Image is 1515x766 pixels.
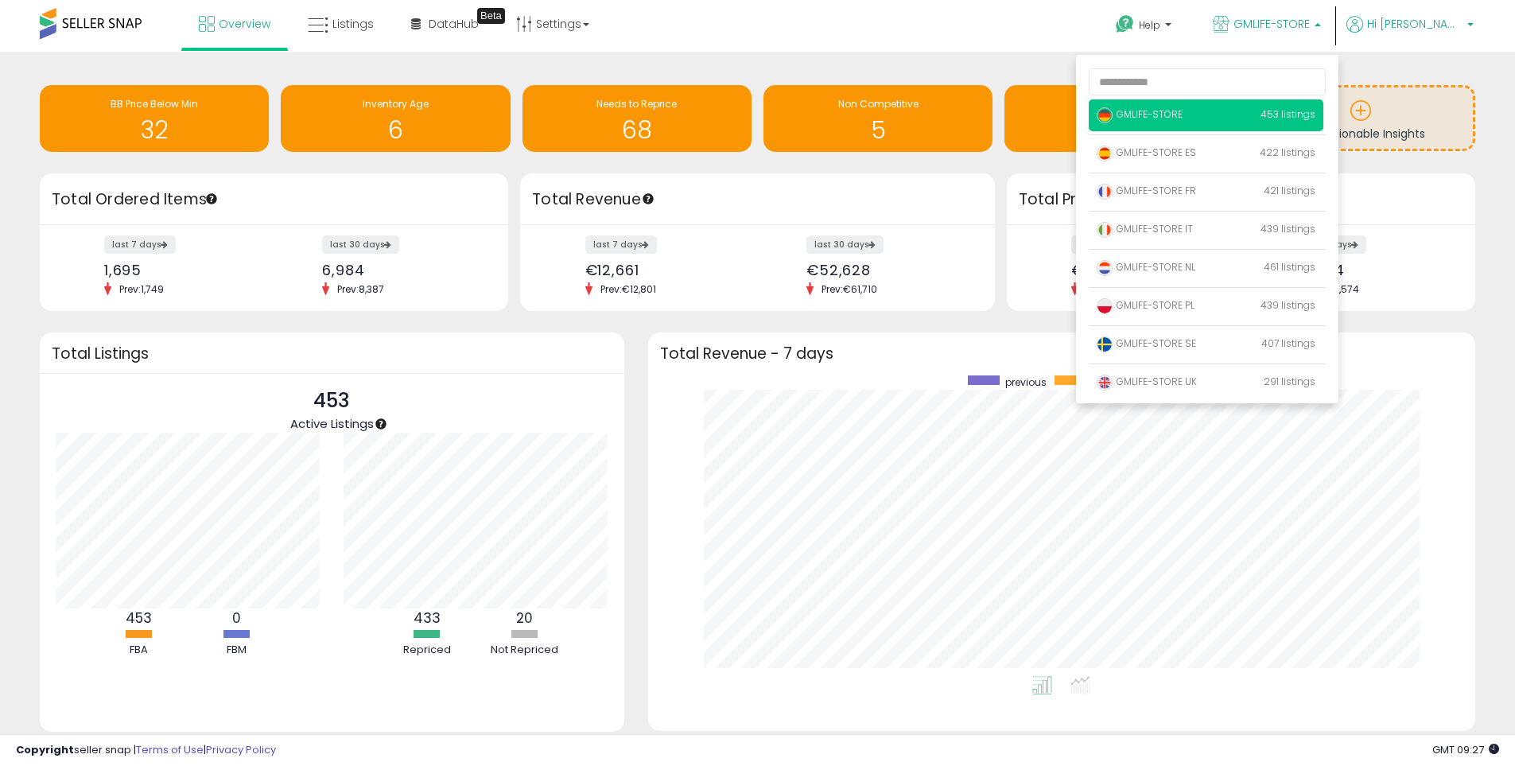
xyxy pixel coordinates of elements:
[1367,16,1463,32] span: Hi [PERSON_NAME]
[363,97,429,111] span: Inventory Age
[1097,107,1113,123] img: germany.png
[1097,146,1113,161] img: spain.png
[1097,260,1113,276] img: netherlands.png
[16,742,74,757] strong: Copyright
[1097,336,1196,350] span: GMLIFE-STORE SE
[1097,146,1196,159] span: GMLIFE-STORE ES
[1260,146,1315,159] span: 422 listings
[322,262,480,278] div: 6,984
[477,8,505,24] div: Tooltip anchor
[104,262,262,278] div: 1,695
[1261,107,1315,121] span: 453 listings
[111,97,198,111] span: BB Price Below Min
[1005,375,1047,389] span: previous
[516,609,533,628] b: 20
[1296,126,1425,142] span: Add Actionable Insights
[281,85,510,152] a: Inventory Age 6
[1097,375,1197,388] span: GMLIFE-STORE UK
[814,282,885,296] span: Prev: €61,710
[1097,222,1193,235] span: GMLIFE-STORE IT
[660,348,1463,360] h3: Total Revenue - 7 days
[189,643,285,658] div: FBM
[206,742,276,757] a: Privacy Policy
[641,192,655,206] div: Tooltip anchor
[126,609,152,628] b: 453
[219,16,270,32] span: Overview
[592,282,664,296] span: Prev: €12,801
[530,117,744,143] h1: 68
[1071,262,1229,278] div: €541
[1004,85,1233,152] a: Selling @ Max 2
[806,235,884,254] label: last 30 days
[40,85,269,152] a: BB Price Below Min 32
[1097,222,1113,238] img: italy.png
[1264,260,1315,274] span: 461 listings
[52,348,612,360] h3: Total Listings
[1071,235,1143,254] label: last 7 days
[374,417,388,431] div: Tooltip anchor
[806,262,967,278] div: €52,628
[1103,2,1187,52] a: Help
[1097,298,1195,312] span: GMLIFE-STORE PL
[1346,16,1474,52] a: Hi [PERSON_NAME]
[290,415,374,432] span: Active Listings
[332,16,374,32] span: Listings
[838,97,919,111] span: Non Competitive
[1261,222,1315,235] span: 439 listings
[16,743,276,758] div: seller snap | |
[414,609,441,628] b: 433
[1233,16,1310,32] span: GMLIFE-STORE
[1289,262,1447,278] div: €2,394
[1264,184,1315,197] span: 421 listings
[585,262,746,278] div: €12,661
[91,643,187,658] div: FBA
[1139,18,1160,32] span: Help
[771,117,985,143] h1: 5
[477,643,573,658] div: Not Repriced
[379,643,475,658] div: Repriced
[1249,87,1473,149] a: Add Actionable Insights
[1097,375,1113,391] img: uk.png
[1432,742,1499,757] span: 2025-10-6 09:27 GMT
[1264,375,1315,388] span: 291 listings
[763,85,993,152] a: Non Competitive 5
[204,192,219,206] div: Tooltip anchor
[111,282,172,296] span: Prev: 1,749
[48,117,261,143] h1: 32
[104,235,176,254] label: last 7 days
[329,282,392,296] span: Prev: 8,387
[1097,336,1113,352] img: sweden.png
[1097,107,1183,121] span: GMLIFE-STORE
[1019,189,1463,211] h3: Total Profit
[429,16,479,32] span: DataHub
[136,742,204,757] a: Terms of Use
[522,85,752,152] a: Needs to Reprice 68
[1097,184,1196,197] span: GMLIFE-STORE FR
[1012,117,1226,143] h1: 2
[532,189,983,211] h3: Total Revenue
[1115,14,1135,34] i: Get Help
[596,97,677,111] span: Needs to Reprice
[289,117,502,143] h1: 6
[1097,260,1195,274] span: GMLIFE-STORE NL
[585,235,657,254] label: last 7 days
[322,235,399,254] label: last 30 days
[52,189,496,211] h3: Total Ordered Items
[1097,298,1113,314] img: poland.png
[232,609,241,628] b: 0
[290,386,374,416] p: 453
[1261,298,1315,312] span: 439 listings
[1097,184,1113,200] img: france.png
[1261,336,1315,350] span: 407 listings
